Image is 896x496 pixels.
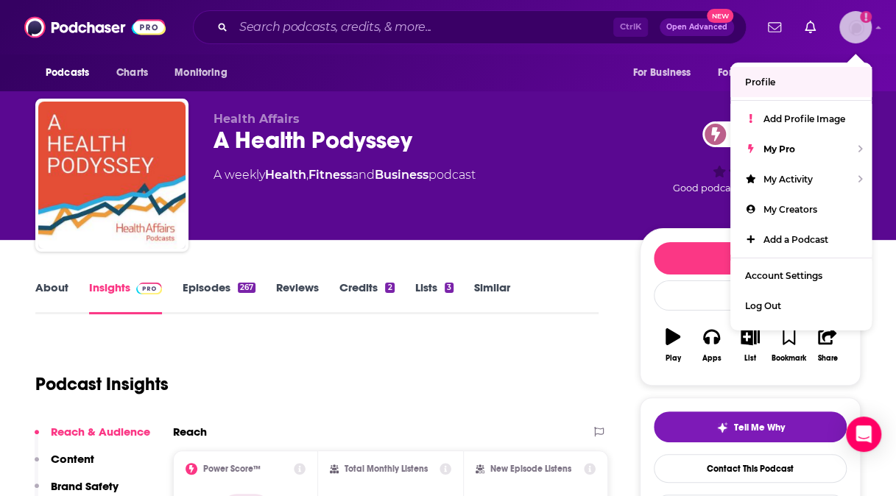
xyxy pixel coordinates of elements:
a: Profile [730,67,872,97]
div: Share [817,354,837,363]
span: Profile [745,77,775,88]
a: Add a Podcast [730,224,872,255]
a: 48 [702,121,758,147]
div: Rate [654,280,847,311]
a: Show notifications dropdown [799,15,822,40]
div: Bookmark [772,354,806,363]
span: My Pro [763,144,795,155]
div: 48Good podcast? Give it some love! [640,112,861,203]
h2: Power Score™ [203,464,261,474]
button: Share [808,319,847,372]
img: User Profile [839,11,872,43]
span: Log Out [745,300,781,311]
div: Search podcasts, credits, & more... [193,10,747,44]
span: Podcasts [46,63,89,83]
div: List [744,354,756,363]
span: , [306,168,308,182]
button: Content [35,452,94,479]
button: Play [654,319,692,372]
span: Health Affairs [214,112,300,126]
a: Health [265,168,306,182]
h1: Podcast Insights [35,373,169,395]
button: open menu [708,59,810,87]
div: 3 [445,283,454,293]
svg: Add a profile image [860,11,872,23]
a: Lists3 [415,280,454,314]
h2: Reach [173,425,207,439]
a: Show notifications dropdown [762,15,787,40]
div: Open Intercom Messenger [846,417,881,452]
ul: Show profile menu [730,63,872,330]
a: Account Settings [730,261,872,291]
span: New [707,9,733,23]
h2: Total Monthly Listens [345,464,428,474]
div: 267 [238,283,255,293]
div: A weekly podcast [214,166,476,184]
a: About [35,280,68,314]
span: Good podcast? Give it some love! [673,183,828,194]
a: InsightsPodchaser Pro [89,280,162,314]
button: Follow [654,242,847,274]
a: Fitness [308,168,352,182]
span: My Creators [763,204,817,215]
button: open menu [807,59,861,87]
a: Credits2 [339,280,394,314]
a: Similar [474,280,510,314]
button: open menu [164,59,246,87]
button: Open AdvancedNew [660,18,734,36]
span: Logged in as cnagle [839,11,872,43]
button: List [731,319,769,372]
a: Episodes267 [183,280,255,314]
img: A Health Podyssey [38,102,186,249]
h2: New Episode Listens [490,464,571,474]
a: Reviews [276,280,319,314]
span: Charts [116,63,148,83]
a: Add Profile Image [730,104,872,134]
img: tell me why sparkle [716,422,728,433]
span: My Activity [763,174,813,185]
img: Podchaser Pro [136,283,162,294]
button: Apps [692,319,730,372]
span: and [352,168,375,182]
p: Brand Safety [51,479,119,493]
input: Search podcasts, credits, & more... [233,15,613,39]
span: For Business [632,63,691,83]
button: Reach & Audience [35,425,150,452]
span: Monitoring [174,63,227,83]
span: Tell Me Why [734,422,785,433]
button: Show profile menu [839,11,872,43]
a: My Creators [730,194,872,224]
span: Ctrl K [613,18,648,37]
span: Open Advanced [666,24,727,31]
img: Podchaser - Follow, Share and Rate Podcasts [24,13,166,41]
span: For Podcasters [718,63,789,83]
button: open menu [622,59,709,87]
span: Add Profile Image [763,113,845,124]
a: Charts [107,59,157,87]
div: Play [666,354,681,363]
p: Content [51,452,94,466]
span: Add a Podcast [763,234,828,245]
div: Apps [702,354,722,363]
button: tell me why sparkleTell Me Why [654,411,847,442]
p: Reach & Audience [51,425,150,439]
div: 2 [385,283,394,293]
button: open menu [35,59,108,87]
span: Account Settings [745,270,822,281]
a: Business [375,168,428,182]
a: Contact This Podcast [654,454,847,483]
button: Bookmark [769,319,808,372]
